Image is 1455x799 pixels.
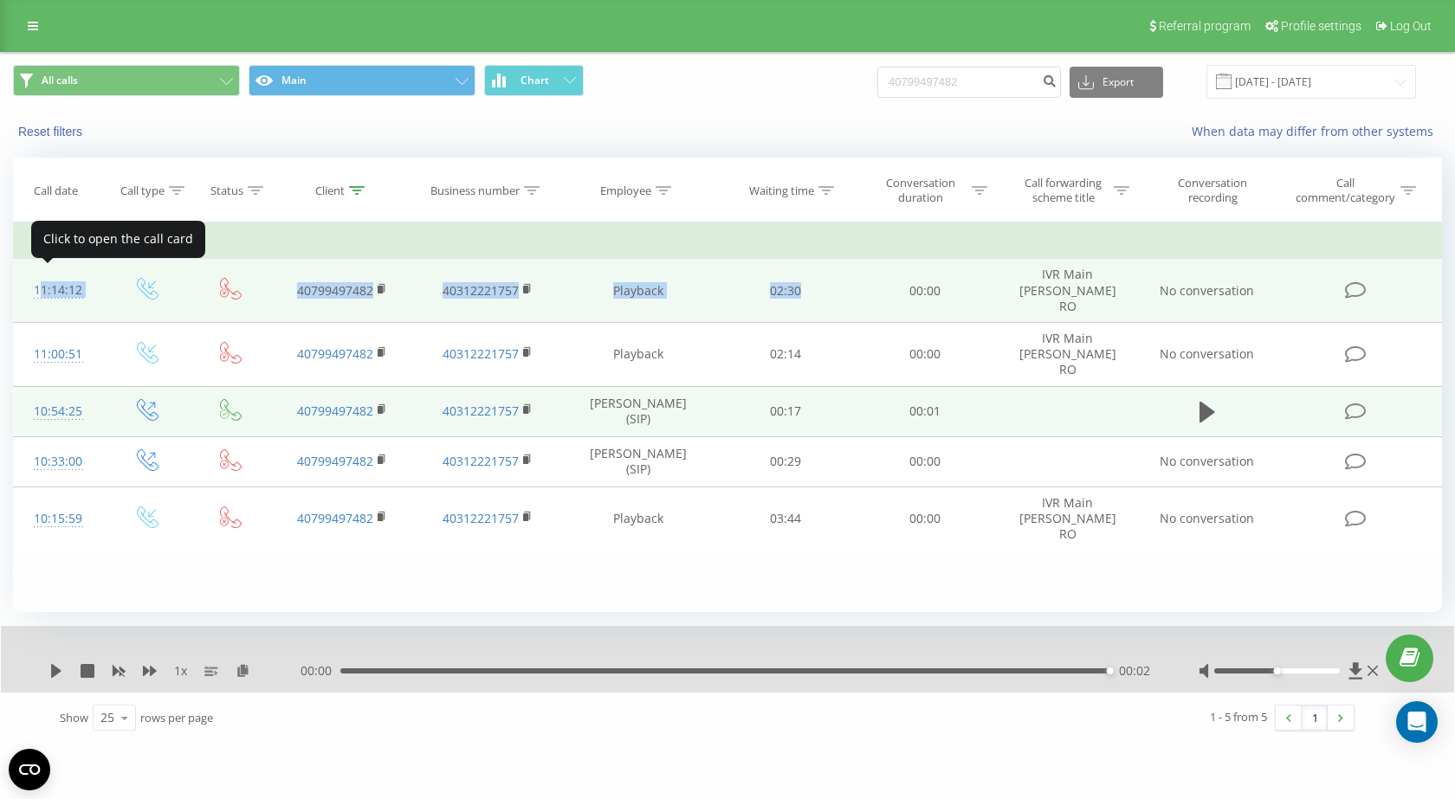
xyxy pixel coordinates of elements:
[9,749,50,790] button: Open CMP widget
[995,259,1140,323] td: IVR Main [PERSON_NAME] RO
[877,67,1061,98] input: Search by number
[31,221,205,258] div: Click to open the call card
[31,445,86,479] div: 10:33:00
[856,259,995,323] td: 00:00
[1192,123,1442,139] a: When data may differ from other systems
[600,184,651,198] div: Employee
[995,322,1140,386] td: IVR Main [PERSON_NAME] RO
[716,436,856,486] td: 00:29
[856,436,995,486] td: 00:00
[301,662,340,680] span: 00:00
[1281,19,1361,33] span: Profile settings
[716,259,856,323] td: 02:30
[31,274,86,307] div: 11:14:12
[1160,282,1254,299] span: No conversation
[856,322,995,386] td: 00:00
[1119,662,1150,680] span: 00:02
[560,386,716,436] td: [PERSON_NAME] (SIP)
[995,486,1140,551] td: IVR Main [PERSON_NAME] RO
[120,184,165,198] div: Call type
[1017,176,1109,205] div: Call forwarding scheme title
[1107,667,1114,674] div: Accessibility label
[31,395,86,428] div: 10:54:25
[297,345,373,362] a: 40799497482
[856,486,995,551] td: 00:00
[443,403,519,419] a: 40312221757
[42,74,78,87] span: All calls
[1160,453,1254,469] span: No conversation
[1210,708,1267,725] div: 1 - 5 from 5
[443,282,519,299] a: 40312221757
[560,486,716,551] td: Playback
[1390,19,1432,33] span: Log Out
[297,403,373,419] a: 40799497482
[1396,701,1438,743] div: Open Intercom Messenger
[100,709,114,726] div: 25
[1160,510,1254,526] span: No conversation
[60,710,88,725] span: Show
[875,176,967,205] div: Conversation duration
[560,436,716,486] td: [PERSON_NAME] (SIP)
[716,486,856,551] td: 03:44
[297,282,373,299] a: 40799497482
[13,65,240,96] button: All calls
[34,184,78,198] div: Call date
[249,65,475,96] button: Main
[443,345,519,362] a: 40312221757
[1070,67,1163,98] button: Export
[1159,19,1251,33] span: Referral program
[140,710,213,725] span: rows per page
[1156,176,1269,205] div: Conversation recording
[484,65,584,96] button: Chart
[856,386,995,436] td: 00:01
[716,386,856,436] td: 00:17
[297,453,373,469] a: 40799497482
[315,184,345,198] div: Client
[297,510,373,526] a: 40799497482
[1273,667,1280,674] div: Accessibility label
[716,322,856,386] td: 02:14
[31,338,86,371] div: 11:00:51
[521,74,549,87] span: Chart
[1302,706,1328,730] a: 1
[443,453,519,469] a: 40312221757
[1295,176,1396,205] div: Call comment/category
[443,510,519,526] a: 40312221757
[14,224,1442,259] td: [DATE]
[560,322,716,386] td: Playback
[1160,345,1254,362] span: No conversation
[31,502,86,536] div: 10:15:59
[430,184,520,198] div: Business number
[749,184,814,198] div: Waiting time
[174,662,187,680] span: 1 x
[13,124,91,139] button: Reset filters
[210,184,243,198] div: Status
[560,259,716,323] td: Playback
